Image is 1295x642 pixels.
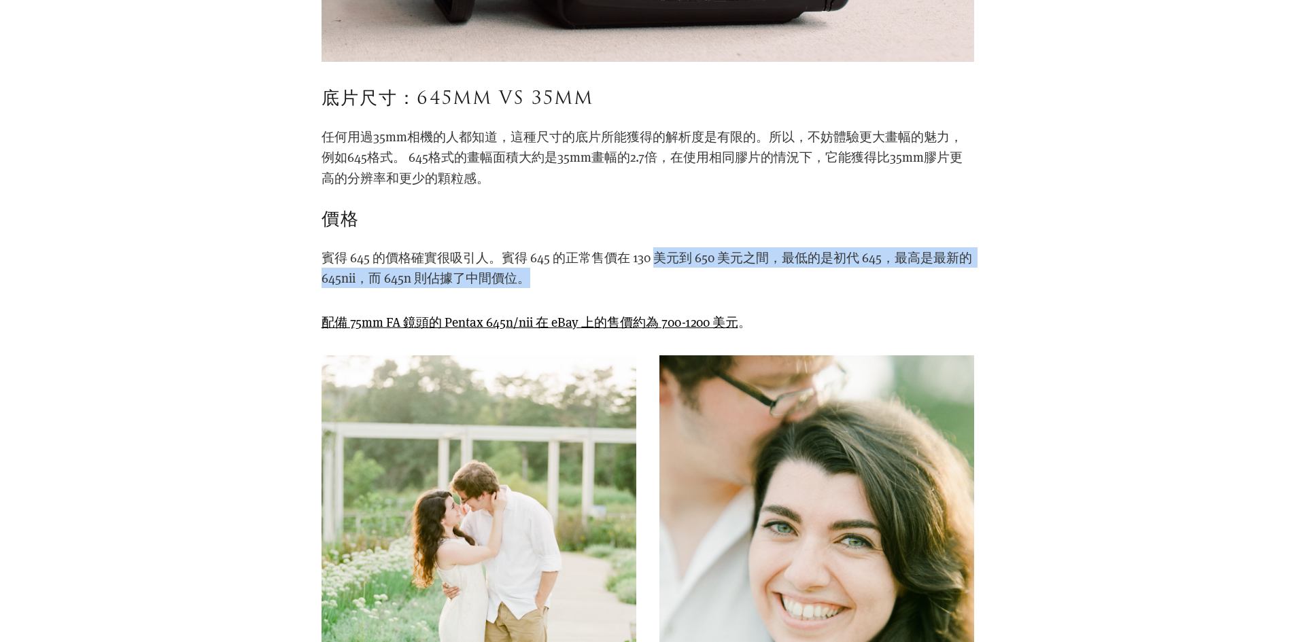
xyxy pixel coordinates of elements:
[322,249,975,286] font: 賓得 645 的價格確實很吸引人。賓得 645 的正常售價在 130 美元到 650 美元之間，最低的是初代 645，最高是最新的 645nii，而 645n 則佔據了中間價位。
[322,313,738,330] a: 配備 75mm FA 鏡頭的 Pentax 645n/nii 在 eBay 上的售價約為 700-1200 美元
[322,207,360,232] font: 價格
[738,313,751,330] font: 。
[322,128,963,186] font: 任何用過35mm相機的人都知道，這種尺寸的底片所能獲得的解析度是有限的。所以，不妨體驗更大畫幅的魅力，例如645格式。 645格式的畫幅面積大約是35mm畫幅的2.7倍，在使用相同膠片的情況下，...
[322,86,593,111] font: 底片尺寸：645mm vs 35mm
